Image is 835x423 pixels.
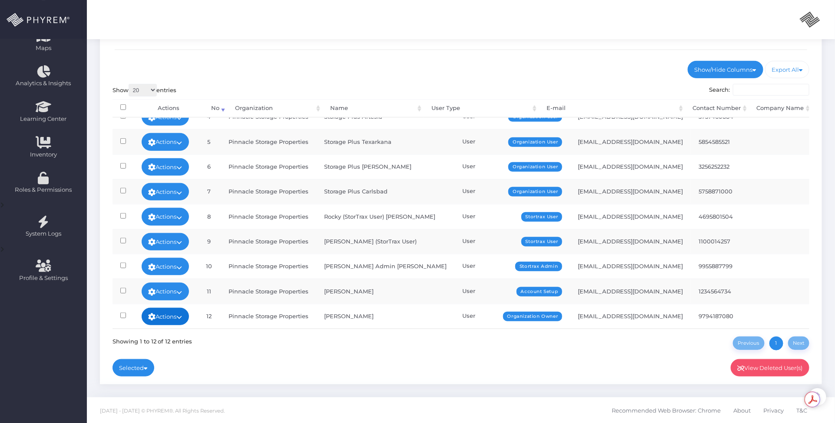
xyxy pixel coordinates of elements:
a: Actions [142,258,189,275]
td: 7 [197,179,221,204]
label: Show entries [113,84,177,97]
a: Actions [142,308,189,325]
td: [PERSON_NAME] [316,279,454,303]
span: Learning Center [6,115,81,123]
input: Search: [733,84,809,96]
td: 4695801504 [691,204,755,229]
span: T&C [796,401,807,420]
td: [EMAIL_ADDRESS][DOMAIN_NAME] [570,204,691,229]
span: [DATE] - [DATE] © PHYREM®. All Rights Reserved. [100,408,225,414]
span: Stortrax User [521,237,563,246]
th: Organization: activate to sort column ascending [227,99,322,118]
td: 1234564734 [691,279,755,303]
td: [EMAIL_ADDRESS][DOMAIN_NAME] [570,129,691,154]
span: Stortrax User [521,212,563,222]
td: Pinnacle Storage Properties [221,279,316,303]
span: Roles & Permissions [6,186,81,194]
span: Organization User [508,162,562,172]
a: Actions [142,133,189,150]
select: Showentries [129,84,157,97]
td: Pinnacle Storage Properties [221,204,316,229]
th: Company Name: activate to sort column ascending [749,99,812,118]
a: 1 [769,336,783,350]
td: Pinnacle Storage Properties [221,179,316,204]
th: Actions [134,99,203,118]
td: [PERSON_NAME] [316,304,454,329]
td: 9 [197,229,221,254]
span: Profile & Settings [19,274,68,283]
div: User [462,187,562,196]
td: [EMAIL_ADDRESS][DOMAIN_NAME] [570,154,691,179]
td: [PERSON_NAME] Admin [PERSON_NAME] [316,254,454,279]
td: 5 [197,129,221,154]
td: 1100014257 [691,229,755,254]
span: Organization User [508,187,562,197]
td: 10 [197,254,221,279]
th: User Type: activate to sort column ascending [424,99,539,118]
span: Organization Owner [503,312,563,321]
span: Organization User [508,137,562,147]
a: Actions [142,283,189,300]
td: Storage Plus Texarkana [316,129,454,154]
td: [EMAIL_ADDRESS][DOMAIN_NAME] [570,304,691,329]
div: User [462,212,562,221]
span: Recommended Web Browser: Chrome [612,401,721,420]
td: Pinnacle Storage Properties [221,254,316,279]
td: [EMAIL_ADDRESS][DOMAIN_NAME] [570,254,691,279]
div: Showing 1 to 12 of 12 entries [113,335,192,346]
td: 5854585521 [691,129,755,154]
td: Rocky (StorTrax User) [PERSON_NAME] [316,204,454,229]
td: 11 [197,279,221,303]
a: Actions [142,233,189,250]
span: Inventory [6,150,81,159]
td: 8 [197,204,221,229]
label: Search: [709,84,810,96]
th: Contact Number: activate to sort column ascending [685,99,749,118]
div: User [462,287,562,296]
td: 9955887799 [691,254,755,279]
span: Analytics & Insights [6,79,81,88]
td: [EMAIL_ADDRESS][DOMAIN_NAME] [570,279,691,303]
td: 9794187080 [691,304,755,329]
a: Show/Hide Columns [688,61,763,78]
span: Privacy [763,401,784,420]
span: Maps [36,44,51,53]
a: Actions [142,183,189,200]
span: About [733,401,751,420]
span: System Logs [6,230,81,238]
td: [EMAIL_ADDRESS][DOMAIN_NAME] [570,179,691,204]
td: Storage Plus [PERSON_NAME] [316,154,454,179]
td: 6 [197,154,221,179]
td: 5758871000 [691,179,755,204]
a: Actions [142,208,189,225]
td: Pinnacle Storage Properties [221,129,316,154]
td: [PERSON_NAME] (StorTrax User) [316,229,454,254]
th: No: activate to sort column ascending [203,99,227,118]
div: User [462,162,562,171]
div: User [462,312,562,320]
th: Name: activate to sort column ascending [322,99,424,118]
td: Pinnacle Storage Properties [221,229,316,254]
div: User [462,262,562,270]
a: Actions [142,158,189,176]
td: Storage Plus Carlsbad [316,179,454,204]
div: User [462,137,562,146]
td: [EMAIL_ADDRESS][DOMAIN_NAME] [570,229,691,254]
th: E-mail: activate to sort column ascending [539,99,685,118]
div: User [462,112,562,121]
a: View Deleted User(s) [731,359,810,376]
td: Pinnacle Storage Properties [221,304,316,329]
td: Pinnacle Storage Properties [221,154,316,179]
a: Selected [113,359,155,376]
td: 3256252232 [691,154,755,179]
span: Stortrax Admin [515,262,562,271]
td: 12 [197,304,221,329]
span: Account Setup [517,287,563,296]
div: User [462,237,562,246]
a: Export All [765,61,810,78]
